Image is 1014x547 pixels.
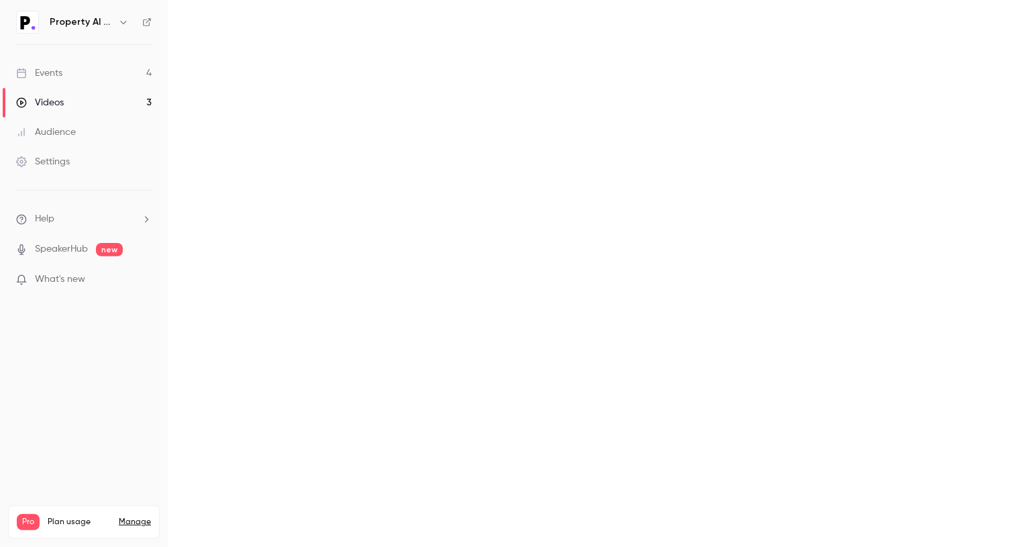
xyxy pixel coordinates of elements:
div: Settings [16,155,70,168]
li: help-dropdown-opener [16,212,152,226]
span: Help [35,212,54,226]
div: Events [16,66,62,80]
iframe: Noticeable Trigger [136,274,152,286]
span: Pro [17,514,40,530]
span: What's new [35,272,85,287]
div: Audience [16,126,76,139]
div: Videos [16,96,64,109]
a: Manage [119,517,151,528]
img: Property AI Tools [17,11,38,33]
h6: Property AI Tools [50,15,113,29]
span: new [96,243,123,256]
a: SpeakerHub [35,242,88,256]
span: Plan usage [48,517,111,528]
